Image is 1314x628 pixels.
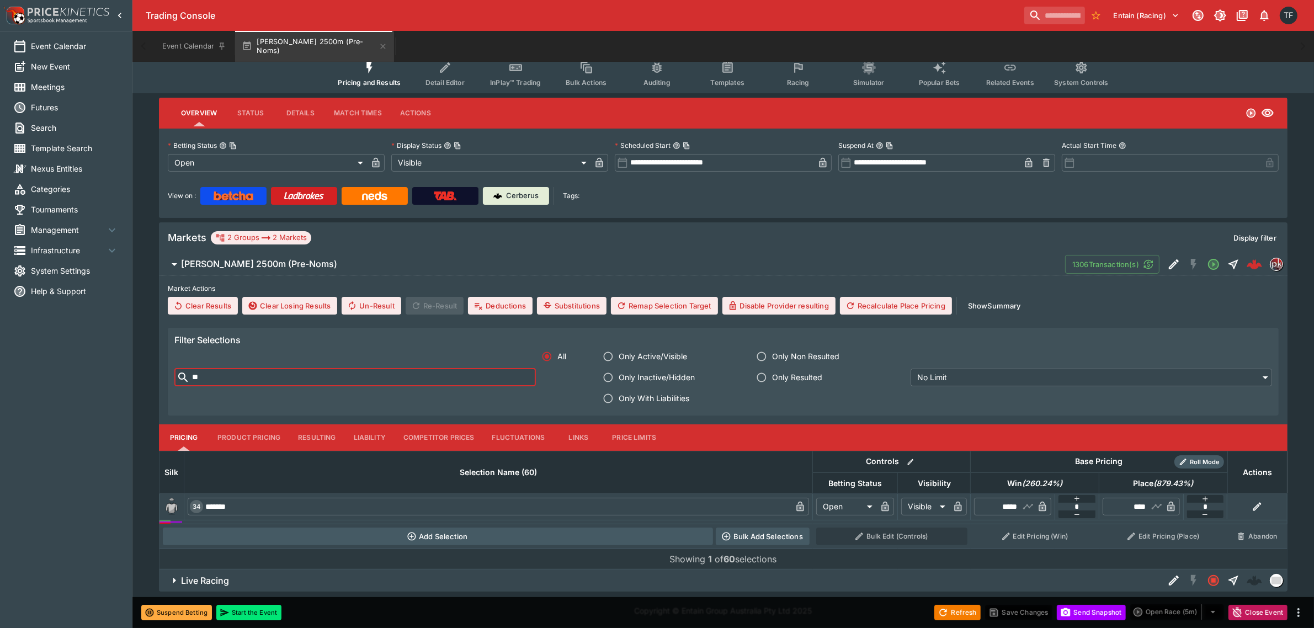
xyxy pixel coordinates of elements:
th: Actions [1227,451,1287,493]
p: Cerberus [507,190,539,201]
svg: Closed [1207,574,1220,587]
span: Nexus Entities [31,163,119,174]
p: Actual Start Time [1062,141,1116,150]
span: Infrastructure [31,244,105,256]
button: Edit Pricing (Win) [974,528,1096,545]
span: Only Inactive/Hidden [619,371,695,383]
div: split button [1130,604,1224,620]
button: Add Selection [163,528,713,545]
button: Betting StatusCopy To Clipboard [219,142,227,150]
h6: Filter Selections [174,334,1272,346]
button: Bulk Add Selections via CSV Data [716,528,810,545]
button: Open [1204,254,1223,274]
p: Suspend At [838,141,874,150]
button: Send Snapshot [1057,605,1126,620]
b: 60 [724,554,736,565]
button: Closed [1204,571,1223,590]
span: Un-Result [342,297,401,315]
label: View on : [168,187,196,205]
svg: Visible [1261,107,1274,120]
button: Bulk edit [903,455,918,469]
button: Notifications [1254,6,1274,25]
button: Straight [1223,571,1243,590]
span: Management [31,224,105,236]
p: Showing of selections [670,552,777,566]
button: Display StatusCopy To Clipboard [444,142,451,150]
button: Scheduled StartCopy To Clipboard [673,142,680,150]
div: Open [168,154,367,172]
div: 2 Groups 2 Markets [215,231,307,244]
span: All [557,350,566,362]
span: Auditing [643,78,671,87]
button: Price Limits [603,424,665,451]
button: Product Pricing [209,424,289,451]
p: Scheduled Start [615,141,671,150]
label: Tags: [563,187,579,205]
button: 1306Transaction(s) [1065,255,1159,274]
span: Template Search [31,142,119,154]
button: Display filter [1227,229,1283,247]
button: Fluctuations [483,424,554,451]
button: Start the Event [216,605,281,620]
button: SGM Disabled [1184,254,1204,274]
span: New Event [31,61,119,72]
p: Display Status [391,141,441,150]
div: c9fe43a1-857e-47c4-bd69-bac965944dae [1247,257,1262,272]
button: Toggle light/dark mode [1210,6,1230,25]
button: Disable Provider resulting [722,297,836,315]
span: Popular Bets [919,78,960,87]
span: Re-Result [406,297,464,315]
button: No Bookmarks [1087,7,1105,24]
div: Tom Flynn [1280,7,1297,24]
button: [PERSON_NAME] 2500m (Pre-Noms) [235,31,394,62]
span: Templates [711,78,744,87]
div: Base Pricing [1071,455,1127,469]
input: search [1024,7,1085,24]
img: liveracing [1270,574,1283,587]
b: 1 [709,554,712,565]
h5: Markets [168,231,206,244]
span: Only Non Resulted [772,350,839,362]
th: Controls [813,451,971,472]
span: Roll Mode [1185,457,1224,467]
span: 34 [190,503,203,510]
button: Actions [391,100,440,126]
img: logo-cerberus--red.svg [1247,257,1262,272]
img: Cerberus [493,191,502,200]
button: Close Event [1228,605,1288,620]
button: SGM Disabled [1184,571,1204,590]
button: Clear Losing Results [242,297,337,315]
button: Overview [172,100,226,126]
span: InPlay™ Trading [490,78,541,87]
span: Only With Liabilities [619,392,689,404]
div: liveracing [1270,574,1283,587]
h6: Live Racing [181,575,229,587]
a: Cerberus [483,187,549,205]
span: Bulk Actions [566,78,607,87]
button: Substitutions [537,297,607,315]
span: Related Events [986,78,1034,87]
span: Selection Name (60) [448,466,549,479]
button: Select Tenant [1107,7,1186,24]
button: Event Calendar [156,31,233,62]
button: Edit Detail [1164,571,1184,590]
h6: [PERSON_NAME] 2500m (Pre-Noms) [181,258,337,270]
label: Market Actions [168,280,1279,297]
button: ShowSummary [961,297,1028,315]
button: Edit Pricing (Place) [1103,528,1225,545]
span: Event Calendar [31,40,119,52]
button: Abandon [1231,528,1284,545]
span: Simulator [853,78,884,87]
button: Copy To Clipboard [229,142,237,150]
div: Open [816,498,876,515]
button: Straight [1223,254,1243,274]
button: Copy To Clipboard [886,142,893,150]
span: Search [31,122,119,134]
img: PriceKinetics Logo [3,4,25,26]
span: Racing [787,78,810,87]
button: Match Times [325,100,391,126]
span: Win(260.24%) [995,477,1074,490]
svg: Open [1246,108,1257,119]
span: Only Resulted [772,371,822,383]
button: Resulting [289,424,344,451]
